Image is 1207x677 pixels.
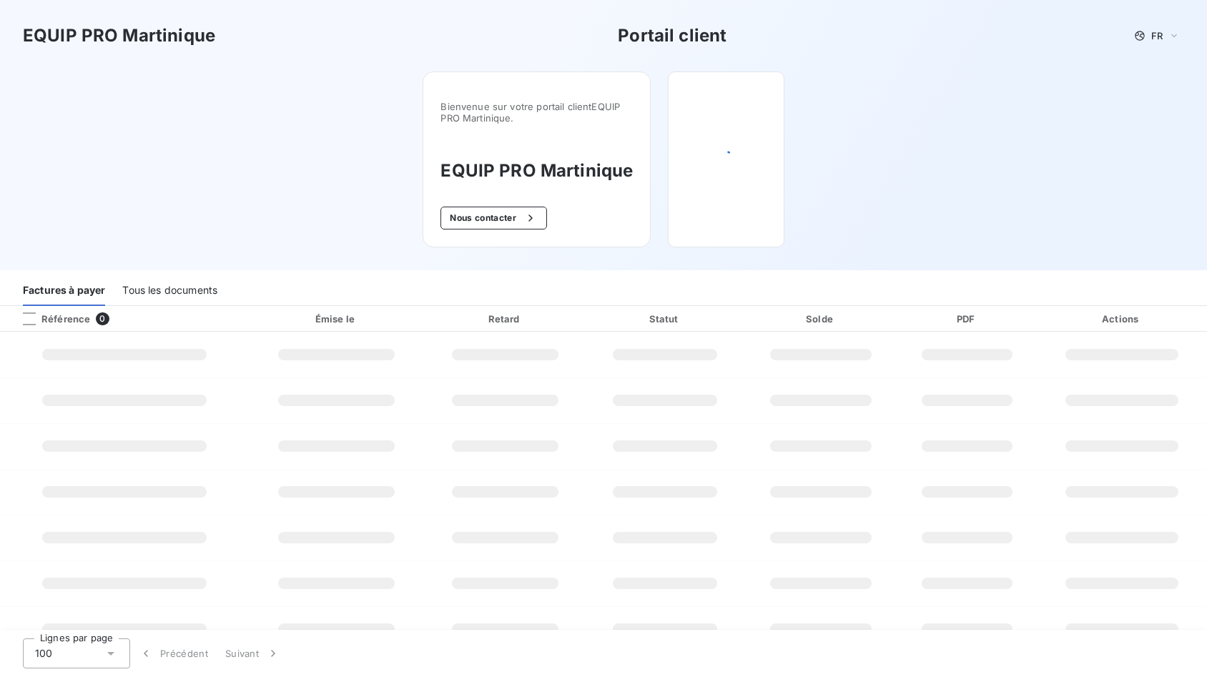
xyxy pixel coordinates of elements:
div: Factures à payer [23,276,105,306]
h3: Portail client [618,23,726,49]
div: Actions [1039,312,1204,326]
span: 0 [96,312,109,325]
span: Bienvenue sur votre portail client EQUIP PRO Martinique . [440,101,633,124]
div: Solde [747,312,895,326]
div: Statut [589,312,742,326]
div: Retard [428,312,583,326]
div: Référence [11,312,90,325]
h3: EQUIP PRO Martinique [440,158,633,184]
button: Précédent [130,638,217,668]
button: Nous contacter [440,207,546,229]
div: PDF [901,312,1034,326]
span: 100 [35,646,52,661]
span: FR [1151,30,1163,41]
div: Émise le [251,312,421,326]
h3: EQUIP PRO Martinique [23,23,215,49]
button: Suivant [217,638,289,668]
div: Tous les documents [122,276,217,306]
